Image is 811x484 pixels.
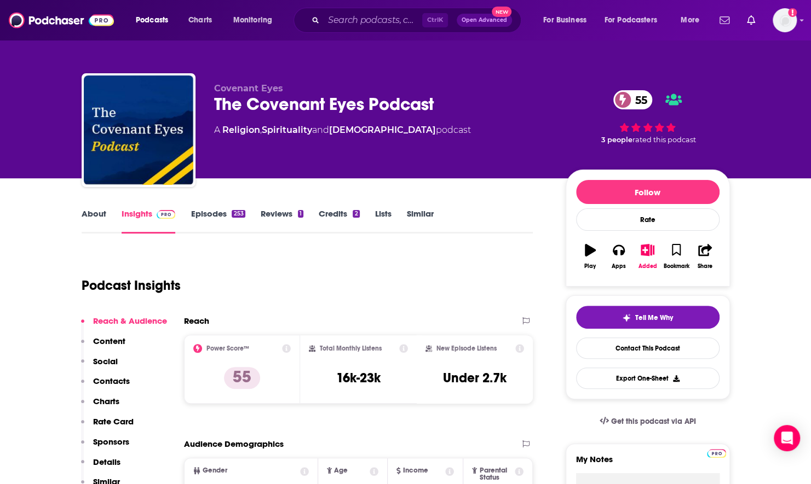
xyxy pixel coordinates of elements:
span: 3 people [601,136,632,144]
span: Monitoring [233,13,272,28]
input: Search podcasts, credits, & more... [324,11,422,29]
img: Podchaser - Follow, Share and Rate Podcasts [9,10,114,31]
h3: 16k-23k [336,370,381,386]
span: For Podcasters [605,13,657,28]
p: Rate Card [93,416,134,427]
button: Social [81,356,118,376]
a: Contact This Podcast [576,337,720,359]
span: rated this podcast [632,136,696,144]
p: 55 [224,367,260,389]
button: Contacts [81,376,130,396]
span: and [312,125,329,135]
button: open menu [226,11,286,29]
button: Added [633,237,662,276]
div: 55 3 peoplerated this podcast [566,83,730,151]
div: Search podcasts, credits, & more... [304,8,532,33]
span: Logged in as nwierenga [773,8,797,32]
span: Get this podcast via API [611,417,695,426]
span: Tell Me Why [635,313,673,322]
svg: Add a profile image [788,8,797,17]
button: Follow [576,180,720,204]
a: Religion [222,125,260,135]
button: Details [81,457,120,477]
span: More [681,13,699,28]
h2: New Episode Listens [436,345,497,352]
span: For Business [543,13,586,28]
div: Bookmark [663,263,689,270]
button: Bookmark [662,237,691,276]
a: Spirituality [262,125,312,135]
span: 55 [624,90,653,109]
div: Share [698,263,712,270]
button: Apps [605,237,633,276]
span: Age [334,467,348,474]
a: Get this podcast via API [591,408,705,435]
button: open menu [673,11,713,29]
button: Show profile menu [773,8,797,32]
h2: Audience Demographics [184,439,284,449]
img: User Profile [773,8,797,32]
h2: Reach [184,316,209,326]
a: Episodes253 [191,208,245,234]
img: tell me why sparkle [622,313,631,322]
div: Added [639,263,657,270]
button: Share [691,237,719,276]
a: Similar [407,208,434,234]
span: Charts [188,13,212,28]
a: Lists [375,208,392,234]
button: open menu [128,11,182,29]
a: Pro website [707,447,726,458]
img: The Covenant Eyes Podcast [84,75,193,185]
div: 2 [353,210,359,218]
h3: Under 2.7k [443,370,507,386]
button: Charts [81,396,119,416]
a: About [82,208,106,234]
div: 253 [232,210,245,218]
span: Income [403,467,428,474]
button: Play [576,237,605,276]
div: A podcast [214,124,471,137]
a: Show notifications dropdown [715,11,734,30]
span: Open Advanced [462,18,507,23]
button: Sponsors [81,436,129,457]
button: tell me why sparkleTell Me Why [576,306,720,329]
p: Charts [93,396,119,406]
a: InsightsPodchaser Pro [122,208,176,234]
span: Parental Status [479,467,513,481]
button: Reach & Audience [81,316,167,336]
p: Reach & Audience [93,316,167,326]
a: Credits2 [319,208,359,234]
h1: Podcast Insights [82,277,181,294]
button: open menu [536,11,600,29]
a: [DEMOGRAPHIC_DATA] [329,125,436,135]
p: Sponsors [93,436,129,447]
span: Podcasts [136,13,168,28]
button: open menu [597,11,673,29]
div: 1 [298,210,303,218]
div: Play [584,263,596,270]
div: Apps [612,263,626,270]
button: Rate Card [81,416,134,436]
a: Reviews1 [261,208,303,234]
img: Podchaser Pro [157,210,176,219]
div: Rate [576,208,720,231]
h2: Power Score™ [206,345,249,352]
span: Ctrl K [422,13,448,27]
span: Gender [203,467,227,474]
a: Charts [181,11,218,29]
p: Contacts [93,376,130,386]
span: New [492,7,511,17]
label: My Notes [576,454,720,473]
button: Open AdvancedNew [457,14,512,27]
a: Show notifications dropdown [743,11,760,30]
span: Covenant Eyes [214,83,283,94]
div: Open Intercom Messenger [774,425,800,451]
span: , [260,125,262,135]
p: Social [93,356,118,366]
a: 55 [613,90,653,109]
button: Content [81,336,125,356]
p: Details [93,457,120,467]
p: Content [93,336,125,346]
